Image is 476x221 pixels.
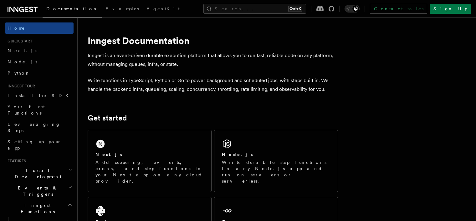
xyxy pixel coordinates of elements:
[5,159,26,164] span: Features
[5,45,74,56] a: Next.js
[5,90,74,101] a: Install the SDK
[5,67,74,79] a: Python
[5,56,74,67] a: Node.js
[5,167,68,180] span: Local Development
[8,71,30,76] span: Python
[43,2,102,17] a: Documentation
[345,5,360,12] button: Toggle dark mode
[222,151,253,158] h2: Node.js
[5,202,68,215] span: Inngest Functions
[5,101,74,119] a: Your first Functions
[5,185,68,197] span: Events & Triggers
[143,2,183,17] a: AgentKit
[102,2,143,17] a: Examples
[214,130,338,192] a: Node.jsWrite durable step functions in any Node.js app and run on servers or serverless.
[5,22,74,34] a: Home
[430,4,471,14] a: Sign Up
[8,104,45,115] span: Your first Functions
[88,51,338,69] p: Inngest is an event-driven durable execution platform that allows you to run fast, reliable code ...
[46,6,98,11] span: Documentation
[5,84,35,89] span: Inngest tour
[146,6,180,11] span: AgentKit
[88,35,338,46] h1: Inngest Documentation
[88,114,127,122] a: Get started
[5,182,74,200] button: Events & Triggers
[5,136,74,154] a: Setting up your app
[5,200,74,217] button: Inngest Functions
[8,59,37,64] span: Node.js
[5,119,74,136] a: Leveraging Steps
[88,130,212,192] a: Next.jsAdd queueing, events, crons, and step functions to your Next app on any cloud provider.
[105,6,139,11] span: Examples
[8,122,60,133] span: Leveraging Steps
[370,4,427,14] a: Contact sales
[222,159,330,184] p: Write durable step functions in any Node.js app and run on servers or serverless.
[5,165,74,182] button: Local Development
[8,25,25,31] span: Home
[203,4,306,14] button: Search...Ctrl+K
[288,6,302,12] kbd: Ctrl+K
[95,151,122,158] h2: Next.js
[8,48,37,53] span: Next.js
[5,39,32,44] span: Quick start
[8,93,72,98] span: Install the SDK
[95,159,204,184] p: Add queueing, events, crons, and step functions to your Next app on any cloud provider.
[88,76,338,94] p: Write functions in TypeScript, Python or Go to power background and scheduled jobs, with steps bu...
[8,139,61,150] span: Setting up your app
